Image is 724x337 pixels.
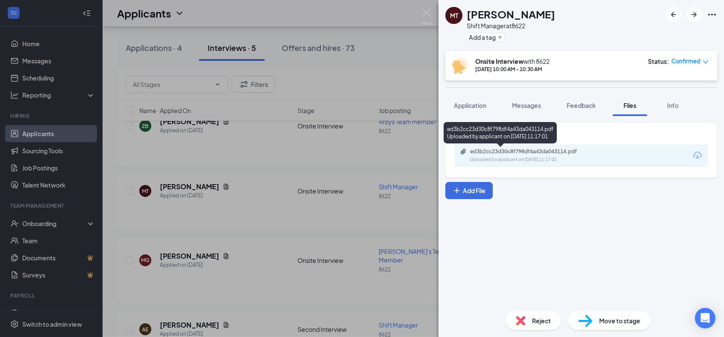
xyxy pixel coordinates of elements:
[667,101,679,109] span: Info
[467,7,555,21] h1: [PERSON_NAME]
[475,57,524,65] b: Onsite Interview
[444,122,557,143] div: ed3b2cc23d30c8f798df4a43da043114.pdf Uploaded by applicant on [DATE] 11:17:01
[512,101,541,109] span: Messages
[689,9,699,20] svg: ArrowRight
[497,35,503,40] svg: Plus
[695,308,715,328] div: Open Intercom Messenger
[532,316,551,325] span: Reject
[567,101,596,109] span: Feedback
[455,129,708,137] div: Indeed Resume
[624,101,636,109] span: Files
[445,182,493,199] button: Add FilePlus
[671,57,700,66] span: Confirmed
[668,9,679,20] svg: ArrowLeftNew
[475,66,550,73] div: [DATE] 10:00 AM - 10:30 AM
[450,11,458,20] div: MT
[475,57,550,66] div: with 8622
[648,57,669,66] div: Status :
[453,186,461,195] svg: Plus
[692,150,703,161] svg: Download
[467,33,505,42] button: PlusAdd a tag
[470,148,590,155] div: ed3b2cc23d30c8f798df4a43da043114.pdf
[599,316,640,325] span: Move to stage
[467,21,555,30] div: Shift Manager at 8622
[454,101,486,109] span: Application
[707,9,717,20] svg: Ellipses
[470,156,598,163] div: Uploaded by applicant on [DATE] 11:17:01
[460,148,467,155] svg: Paperclip
[686,7,702,22] button: ArrowRight
[666,7,681,22] button: ArrowLeftNew
[460,148,598,163] a: Papercliped3b2cc23d30c8f798df4a43da043114.pdfUploaded by applicant on [DATE] 11:17:01
[703,59,709,65] span: down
